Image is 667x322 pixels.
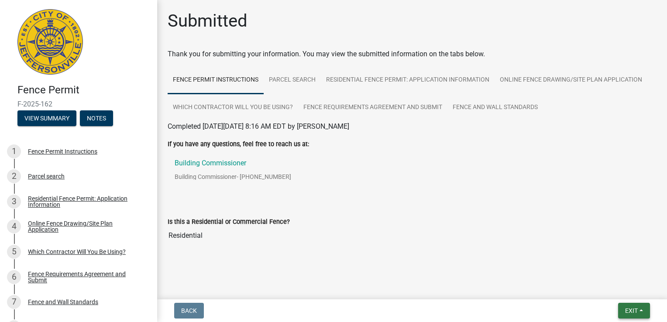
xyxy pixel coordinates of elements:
[28,148,97,154] div: Fence Permit Instructions
[17,9,83,75] img: City of Jeffersonville, Indiana
[17,115,76,122] wm-modal-confirm: Summary
[28,271,143,283] div: Fence Requirements Agreement and Submit
[447,94,543,122] a: Fence and Wall Standards
[17,110,76,126] button: View Summary
[298,94,447,122] a: Fence Requirements Agreement and Submit
[321,66,495,94] a: Residential Fence Permit: Application Information
[181,307,197,314] span: Back
[168,141,309,147] label: If you have any questions, feel free to reach us at:
[28,249,126,255] div: Which Contractor Will You Be Using?
[7,270,21,284] div: 6
[264,66,321,94] a: Parcel search
[80,110,113,126] button: Notes
[7,295,21,309] div: 7
[17,84,150,96] h4: Fence Permit
[168,49,657,59] div: Thank you for submitting your information. You may view the submitted information on the tabs below.
[168,66,264,94] a: Fence Permit Instructions
[28,299,98,305] div: Fence and Wall Standards
[80,115,113,122] wm-modal-confirm: Notes
[7,144,21,158] div: 1
[168,94,298,122] a: Which Contractor Will You Be Using?
[168,10,248,31] h1: Submitted
[7,169,21,183] div: 2
[174,303,204,319] button: Back
[495,66,647,94] a: Online Fence Drawing/Site Plan Application
[7,245,21,259] div: 5
[168,122,349,130] span: Completed [DATE][DATE] 8:16 AM EDT by [PERSON_NAME]
[28,173,65,179] div: Parcel search
[7,219,21,233] div: 4
[168,219,290,225] label: Is this a Residential or Commercial Fence?
[618,303,650,319] button: Exit
[28,195,143,208] div: Residential Fence Permit: Application Information
[625,307,638,314] span: Exit
[175,160,291,167] p: Building Commissioner
[168,153,657,194] a: Building CommissionerBuilding Commissioner- [PHONE_NUMBER]
[17,100,140,108] span: F-2025-162
[7,195,21,209] div: 3
[237,173,291,180] span: - [PHONE_NUMBER]
[175,174,305,180] p: Building Commissioner
[28,220,143,233] div: Online Fence Drawing/Site Plan Application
